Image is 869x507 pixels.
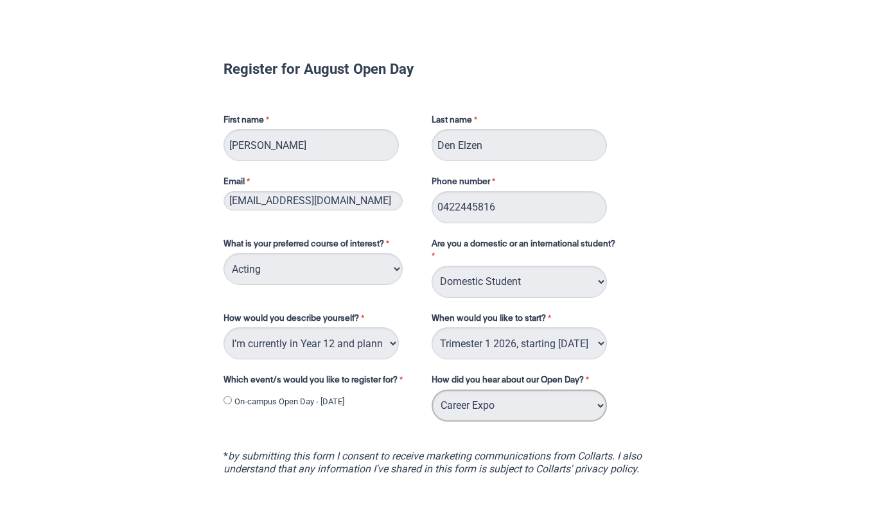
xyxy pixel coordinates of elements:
[234,395,344,408] label: On-campus Open Day - [DATE]
[224,327,399,359] select: How would you describe yourself?
[224,191,403,211] input: Email
[224,313,419,328] label: How would you describe yourself?
[432,191,607,223] input: Phone number
[432,176,498,191] label: Phone number
[432,114,480,130] label: Last name
[432,266,607,298] select: Are you a domestic or an international student?
[432,374,592,390] label: How did you hear about our Open Day?
[224,374,419,390] label: Which event/s would you like to register for?
[432,240,615,248] span: Are you a domestic or an international student?
[224,238,419,253] label: What is your preferred course of interest?
[224,176,419,191] label: Email
[224,253,403,285] select: What is your preferred course of interest?
[224,62,646,75] h1: Register for August Open Day
[432,390,607,422] select: How did you hear about our Open Day?
[432,313,636,328] label: When would you like to start?
[224,129,399,161] input: First name
[432,129,607,161] input: Last name
[432,327,607,359] select: When would you like to start?
[224,114,419,130] label: First name
[224,450,642,475] i: by submitting this form I consent to receive marketing communications from Collarts. I also under...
